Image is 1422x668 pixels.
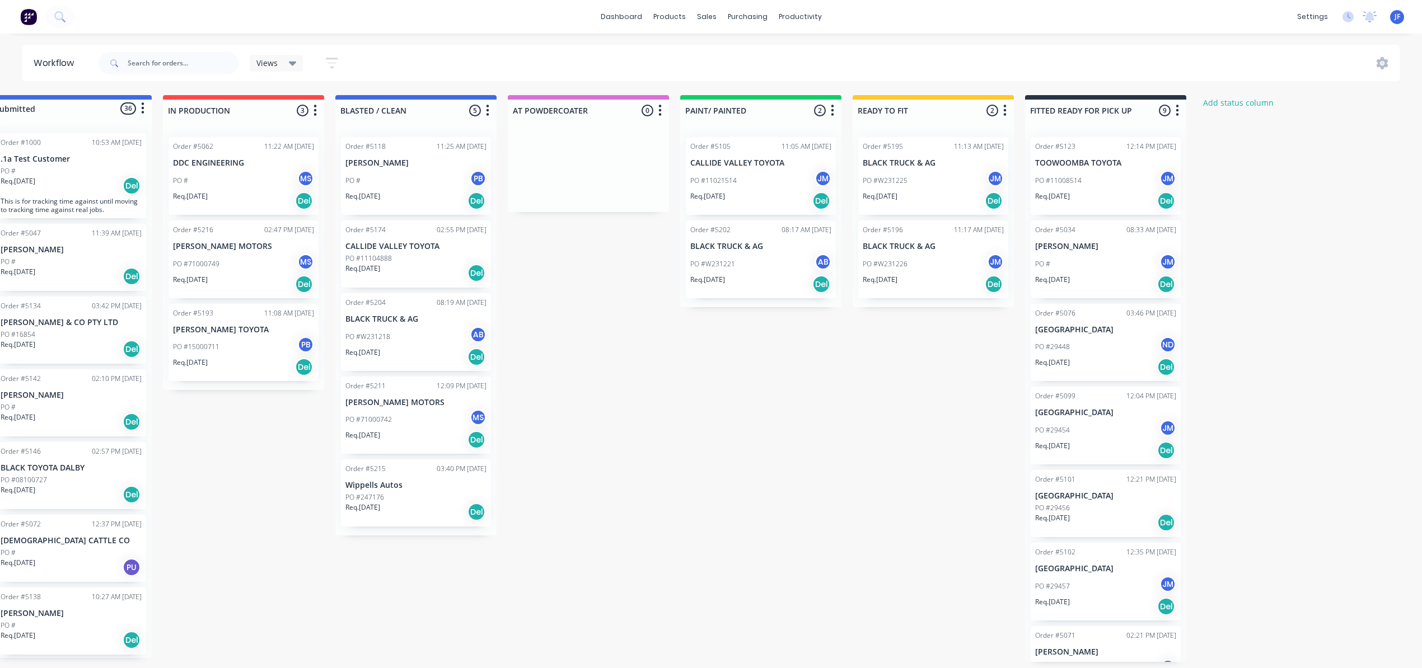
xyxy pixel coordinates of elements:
[437,298,487,308] div: 08:19 AM [DATE]
[1,228,41,238] div: Order #5047
[345,253,392,264] p: PO #11104888
[123,177,141,195] div: Del
[173,325,314,335] p: [PERSON_NAME] TOYOTA
[1157,192,1175,210] div: Del
[690,242,831,251] p: BLACK TRUCK & AG
[173,191,208,201] p: Req. [DATE]
[686,220,836,298] div: Order #520208:17 AM [DATE]BLACK TRUCK & AGPO #W231221ABReq.[DATE]Del
[297,336,314,353] div: PB
[812,192,830,210] div: Del
[1,609,142,618] p: [PERSON_NAME]
[345,347,380,357] p: Req. [DATE]
[1035,647,1176,657] p: [PERSON_NAME]
[863,191,897,201] p: Req. [DATE]
[815,170,831,187] div: JM
[92,138,142,148] div: 10:53 AM [DATE]
[345,176,361,186] p: PO #
[1,402,16,412] p: PO #
[1031,220,1181,298] div: Order #503408:33 AM [DATE][PERSON_NAME]PO #JMReq.[DATE]Del
[782,225,831,235] div: 08:17 AM [DATE]
[863,142,903,152] div: Order #5195
[1157,441,1175,459] div: Del
[123,631,141,649] div: Del
[987,253,1004,270] div: JM
[264,225,314,235] div: 02:47 PM [DATE]
[295,192,313,210] div: Del
[1035,357,1070,368] p: Req. [DATE]
[123,413,141,431] div: Del
[1035,631,1075,641] div: Order #5071
[264,142,314,152] div: 11:22 AM [DATE]
[1,267,35,277] p: Req. [DATE]
[173,158,314,168] p: DDC ENGINEERING
[92,592,142,602] div: 10:27 AM [DATE]
[1035,564,1176,573] p: [GEOGRAPHIC_DATA]
[1035,425,1070,435] p: PO #29454
[1,446,41,457] div: Order #5146
[1,245,142,255] p: [PERSON_NAME]
[467,503,485,521] div: Del
[1126,391,1176,401] div: 12:04 PM [DATE]
[345,242,487,251] p: CALLIDE VALLEY TOYOTA
[345,415,392,425] p: PO #71000742
[985,192,1003,210] div: Del
[722,8,773,25] div: purchasing
[690,275,725,285] p: Req. [DATE]
[985,275,1003,293] div: Del
[1,463,142,473] p: BLACK TOYOTA DALBY
[470,326,487,343] div: AB
[1126,631,1176,641] div: 02:21 PM [DATE]
[173,308,213,318] div: Order #5193
[1035,142,1075,152] div: Order #5123
[690,225,731,235] div: Order #5202
[863,158,1004,168] p: BLACK TRUCK & AG
[1,257,16,267] p: PO #
[1035,597,1070,607] p: Req. [DATE]
[690,142,731,152] div: Order #5105
[690,259,735,269] p: PO #W231221
[1035,242,1176,251] p: [PERSON_NAME]
[1157,514,1175,531] div: Del
[858,137,1008,215] div: Order #519511:13 AM [DATE]BLACK TRUCK & AGPO #W231225JMReq.[DATE]Del
[690,191,725,201] p: Req. [DATE]
[345,464,386,474] div: Order #5215
[1126,308,1176,318] div: 03:46 PM [DATE]
[173,176,188,186] p: PO #
[1,197,142,214] p: This is for tracking time against until moving to tracking time against real jobs.
[345,191,380,201] p: Req. [DATE]
[1,330,35,340] p: PO #16854
[345,298,386,308] div: Order #5204
[1,301,41,311] div: Order #5134
[1126,547,1176,557] div: 12:35 PM [DATE]
[812,275,830,293] div: Del
[1035,441,1070,451] p: Req. [DATE]
[173,357,208,368] p: Req. [DATE]
[1198,95,1280,110] button: Add status column
[295,275,313,293] div: Del
[1159,576,1176,592] div: JM
[169,304,319,382] div: Order #519311:08 AM [DATE][PERSON_NAME] TOYOTAPO #15000711PBReq.[DATE]Del
[1,536,142,545] p: [DEMOGRAPHIC_DATA] CATTLE CO
[1035,581,1070,591] p: PO #29457
[467,192,485,210] div: Del
[173,342,219,352] p: PO #15000711
[1035,474,1075,484] div: Order #5101
[1031,304,1181,382] div: Order #507603:46 PM [DATE][GEOGRAPHIC_DATA]PO #29448NDReq.[DATE]Del
[782,142,831,152] div: 11:05 AM [DATE]
[1035,176,1082,186] p: PO #11008514
[169,137,319,215] div: Order #506211:22 AM [DATE]DDC ENGINEERINGPO #MSReq.[DATE]Del
[264,308,314,318] div: 11:08 AM [DATE]
[345,381,386,391] div: Order #5211
[1035,513,1070,523] p: Req. [DATE]
[1,154,142,164] p: .1a Test Customer
[437,464,487,474] div: 03:40 PM [DATE]
[345,314,487,324] p: BLACK TRUCK & AG
[1035,503,1070,513] p: PO #29456
[1159,170,1176,187] div: JM
[169,220,319,298] div: Order #521602:47 PM [DATE][PERSON_NAME] MOTORSPO #71000749MSReq.[DATE]Del
[345,502,380,512] p: Req. [DATE]
[470,409,487,426] div: MS
[1395,12,1400,22] span: JF
[467,264,485,282] div: Del
[256,57,278,69] span: Views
